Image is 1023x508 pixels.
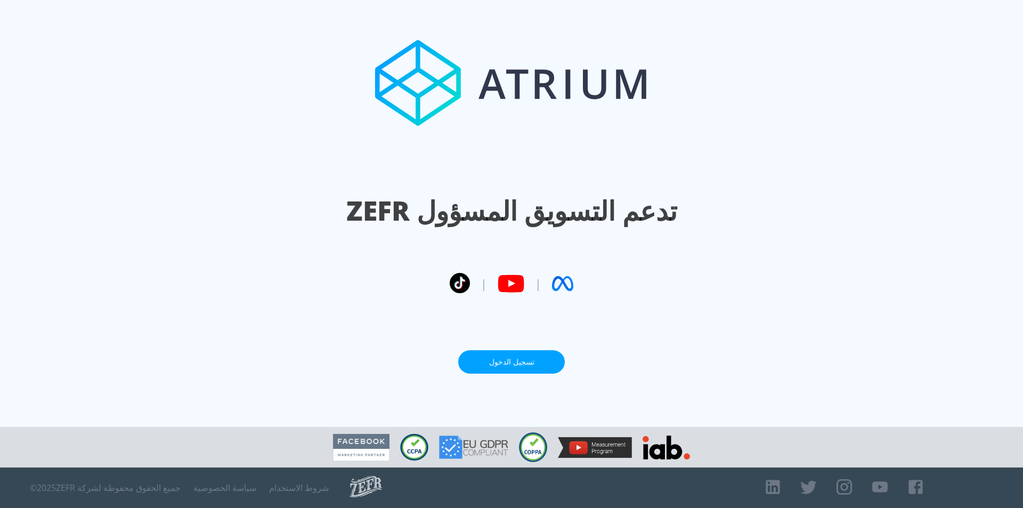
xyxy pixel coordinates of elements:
[400,434,428,461] img: متوافق مع قانون خصوصية المستهلك في كاليفورنيا
[30,482,37,494] font: ©
[37,482,56,494] font: 2025
[489,357,534,367] font: تسجيل الدخول
[558,437,632,458] img: برنامج قياس يوتيوب
[481,276,487,292] font: |
[643,436,690,459] img: مكتب التحقيقات التفاعلي
[269,482,329,493] a: شروط الاستخدام
[519,432,547,462] img: متوافق مع قانون حماية خصوصية الأطفال على الإنترنت (COPPA)
[535,276,541,292] font: |
[439,436,508,459] img: متوافق مع اللائحة العامة لحماية البيانات
[346,192,677,229] font: ZEFR تدعم التسويق المسؤول
[193,482,256,493] a: سياسة الخصوصية
[56,482,181,494] font: جميع الحقوق محفوظة لشركة ZEFR
[458,350,565,374] a: تسجيل الدخول
[333,434,389,461] img: شريك تسويق فيسبوك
